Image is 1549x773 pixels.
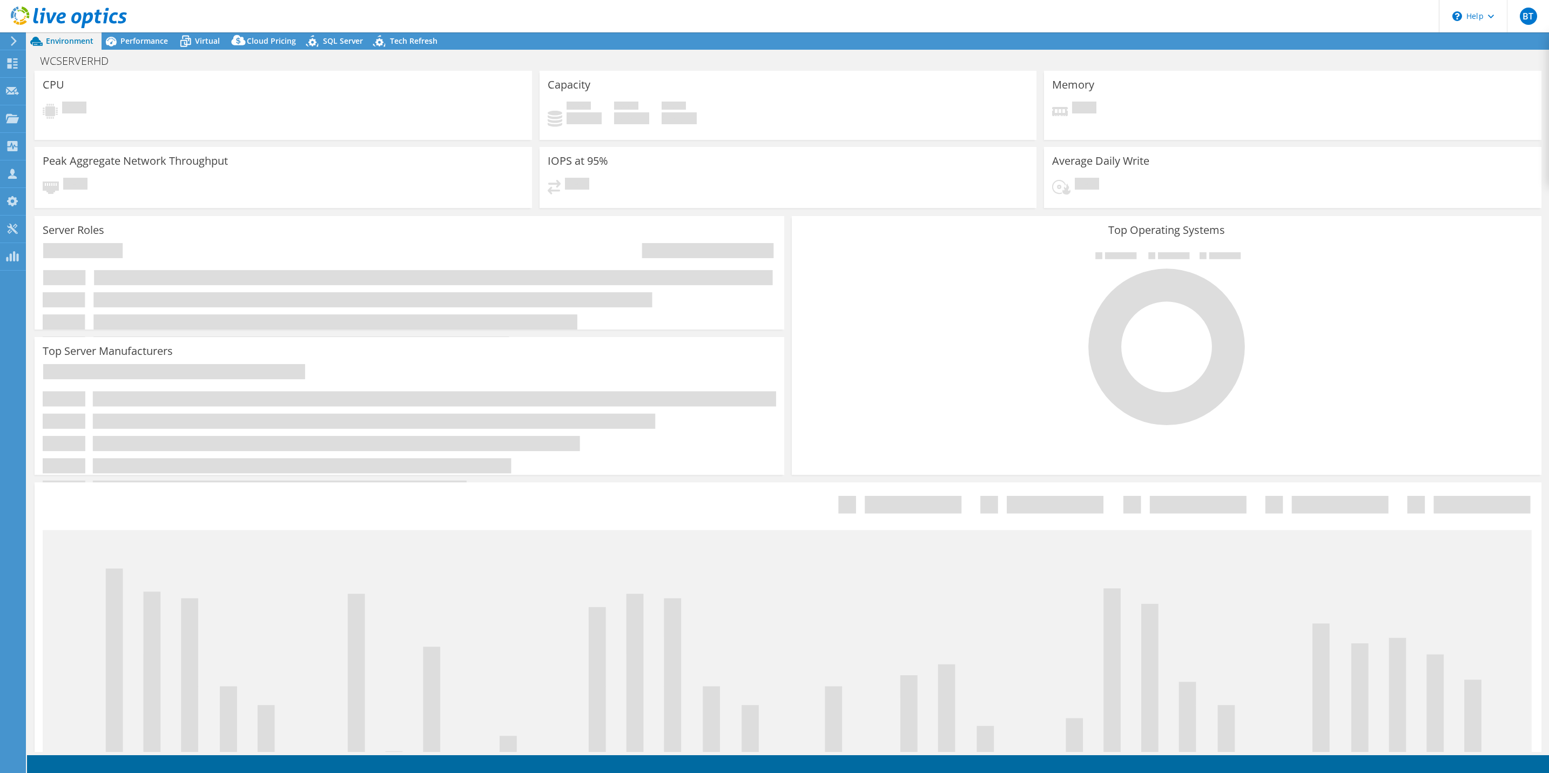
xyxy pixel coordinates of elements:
span: Pending [1072,102,1096,116]
span: Virtual [195,36,220,46]
span: Free [614,102,638,112]
span: Total [662,102,686,112]
h4: 0 GiB [614,112,649,124]
h3: Server Roles [43,224,104,236]
h4: 0 GiB [567,112,602,124]
span: Pending [565,178,589,192]
h3: CPU [43,79,64,91]
h1: WCSERVERHD [35,55,125,67]
h3: Top Operating Systems [800,224,1533,236]
h3: Peak Aggregate Network Throughput [43,155,228,167]
span: Pending [62,102,86,116]
h3: Top Server Manufacturers [43,345,173,357]
svg: \n [1452,11,1462,21]
span: Pending [63,178,87,192]
span: Performance [120,36,168,46]
h3: IOPS at 95% [548,155,608,167]
h3: Memory [1052,79,1094,91]
span: Environment [46,36,93,46]
h3: Capacity [548,79,590,91]
h3: Average Daily Write [1052,155,1149,167]
span: Tech Refresh [390,36,437,46]
span: Cloud Pricing [247,36,296,46]
span: Pending [1075,178,1099,192]
h4: 0 GiB [662,112,697,124]
span: BT [1520,8,1537,25]
span: SQL Server [323,36,363,46]
span: Used [567,102,591,112]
